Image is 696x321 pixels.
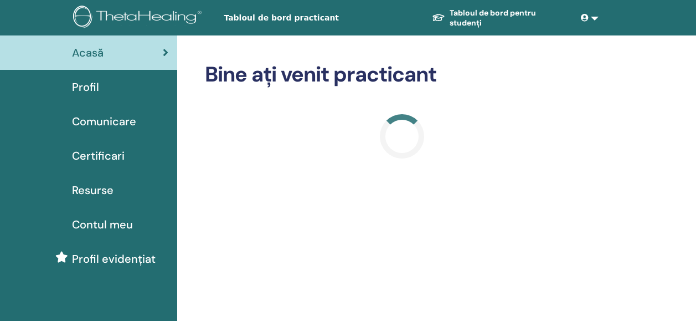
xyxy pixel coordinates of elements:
span: Profil [72,79,99,95]
span: Acasă [72,44,104,61]
span: Profil evidențiat [72,251,156,267]
img: logo.png [73,6,205,30]
span: Resurse [72,182,114,198]
span: Tabloul de bord practicant [224,12,390,24]
span: Contul meu [72,216,133,233]
a: Tabloul de bord pentru studenți [423,3,576,33]
h2: Bine ați venit practicant [205,62,600,88]
span: Certificari [72,147,125,164]
span: Comunicare [72,113,136,130]
img: graduation-cap-white.svg [432,13,445,22]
